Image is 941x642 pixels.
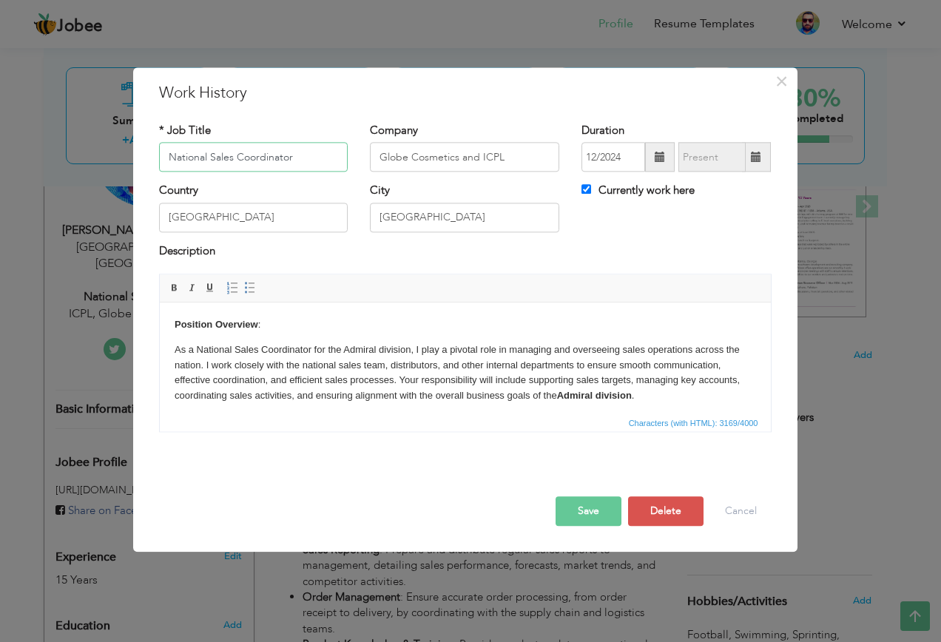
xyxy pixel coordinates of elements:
label: Country [159,183,198,199]
input: From [581,143,645,172]
button: Cancel [710,497,772,527]
a: Insert/Remove Numbered List [224,280,240,297]
label: * Job Title [159,123,211,138]
label: Duration [581,123,624,138]
strong: Position Overview [15,16,98,27]
a: Insert/Remove Bulleted List [242,280,258,297]
strong: Admiral division [397,87,472,98]
p: As a National Sales Coordinator for the Admiral division, I play a pivotal role in managing and o... [15,40,596,101]
body: : : : : [15,15,596,605]
input: Currently work here [581,185,591,195]
h3: Work History [159,82,772,104]
span: × [775,68,788,95]
iframe: Rich Text Editor, workEditor [160,303,771,414]
label: Currently work here [581,183,695,199]
div: Statistics [626,417,763,430]
label: Description [159,243,215,259]
a: Bold [166,280,183,297]
span: Characters (with HTML): 3169/4000 [626,417,761,430]
a: Underline [202,280,218,297]
input: Present [678,143,746,172]
a: Italic [184,280,200,297]
button: Delete [628,497,704,527]
button: Close [770,70,794,93]
label: City [370,183,390,199]
label: Company [370,123,418,138]
button: Save [556,497,621,527]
